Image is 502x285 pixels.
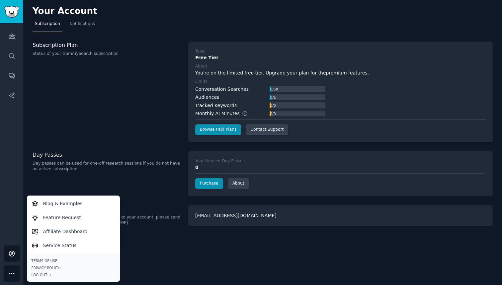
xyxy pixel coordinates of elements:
div: 0 / 0 [270,102,276,108]
div: You're on the limited free tier. Upgrade your plan for the . [195,70,486,76]
div: About [195,64,207,70]
div: Your Unused Day Passes [195,158,245,164]
a: Feature Request [28,211,119,224]
p: Feature Request [43,214,81,221]
a: Purchase [195,178,223,189]
div: Type [195,49,205,55]
span: Subscription [35,21,60,27]
p: Day passes can be used for one-off research sessions if you do not have an active subscription [33,161,181,172]
span: Notifications [69,21,95,27]
div: Conversation Searches [195,86,249,93]
a: premium features [326,70,368,75]
a: Notifications [67,19,97,32]
div: Tracked Keywords [195,102,237,109]
div: [EMAIL_ADDRESS][DOMAIN_NAME] [188,205,493,226]
div: 0 [195,164,486,171]
div: Free Tier [195,54,486,61]
a: Browse Paid Plans [195,124,241,135]
div: 0 / 0 [270,111,276,117]
p: Service Status [43,242,77,249]
h3: Day Passes [33,151,181,158]
a: Contact Support [246,124,288,135]
div: Log Out → [32,272,115,277]
h2: Your Account [33,6,97,17]
div: 0 / 5 [270,94,276,100]
div: 0 / 50 [270,86,279,92]
a: Service Status [28,238,119,252]
p: Affiliate Dashboard [43,228,88,235]
a: Blog & Examples [28,197,119,211]
p: Blog & Examples [43,200,83,207]
div: Audiences [195,94,219,101]
h3: Subscription Plan [33,42,181,49]
a: Affiliate Dashboard [28,224,119,238]
a: Privacy Policy [32,265,115,270]
p: Status of your GummySearch subscription [33,51,181,57]
div: Monthly AI Minutes [195,110,255,117]
a: Terms of Use [32,258,115,263]
a: Subscription [33,19,62,32]
a: About [228,178,249,189]
img: GummySearch logo [4,6,19,18]
div: Limits [195,79,208,85]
